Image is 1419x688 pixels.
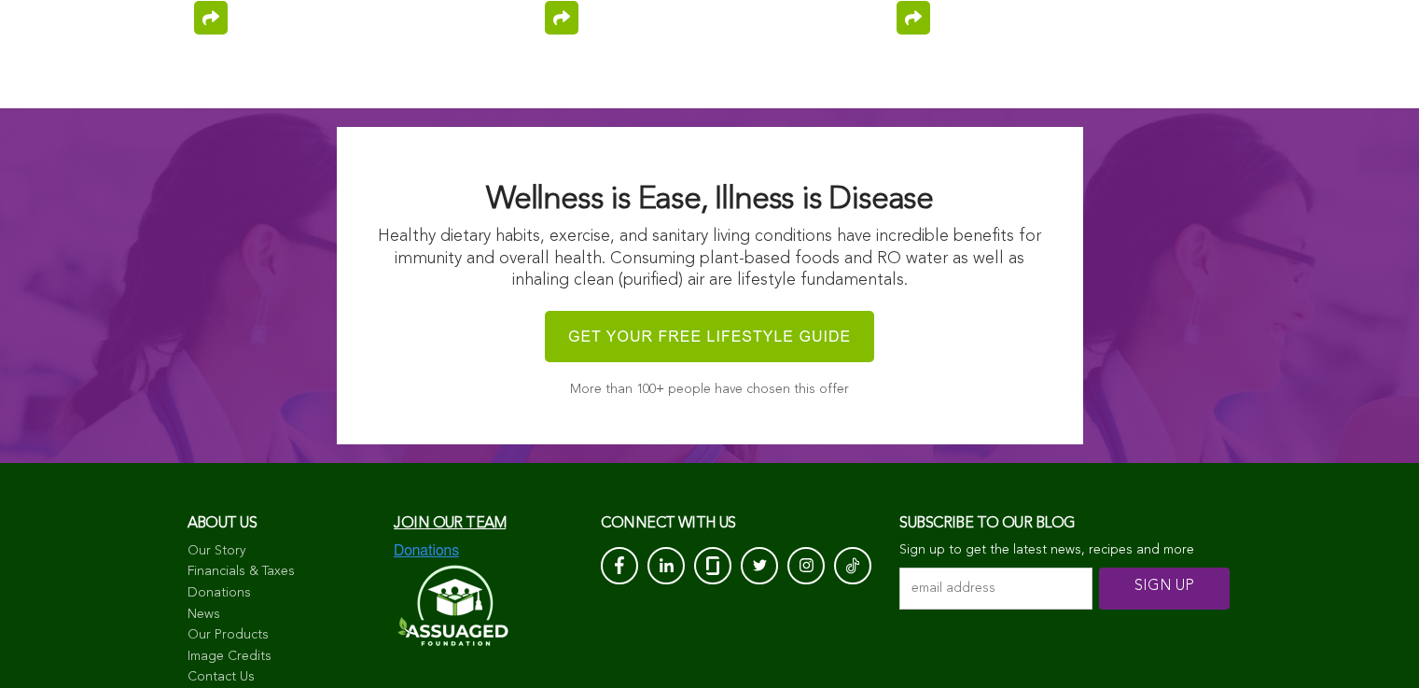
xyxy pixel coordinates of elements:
[188,626,376,645] a: Our Products
[545,302,874,372] img: Get your FREE lifestyle guide
[899,542,1231,558] p: Sign up to get the latest news, recipes and more
[188,648,376,667] a: Image Credits
[188,606,376,625] a: News
[374,183,1046,217] h2: Wellness is Ease, Illness is Disease
[899,510,1231,538] h3: Subscribe to our blog
[188,542,376,561] a: Our Story
[899,568,1092,610] input: email address
[188,516,257,531] span: About us
[188,668,376,687] a: Contact Us
[394,559,509,652] img: Assuaged-Foundation-Logo-White
[601,516,736,531] span: CONNECT with us
[1326,598,1419,688] iframe: Chat Widget
[394,542,459,559] img: Donations
[374,381,1046,398] p: More than 100+ people have chosen this offer
[188,563,376,582] a: Financials & Taxes
[394,516,506,531] a: Join our team
[1099,568,1230,610] input: SIGN UP
[846,556,859,575] img: Tik-Tok-Icon
[706,556,719,575] img: glassdoor_White
[188,584,376,603] a: Donations
[374,226,1046,291] p: Healthy dietary habits, exercise, and sanitary living conditions have incredible benefits for imm...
